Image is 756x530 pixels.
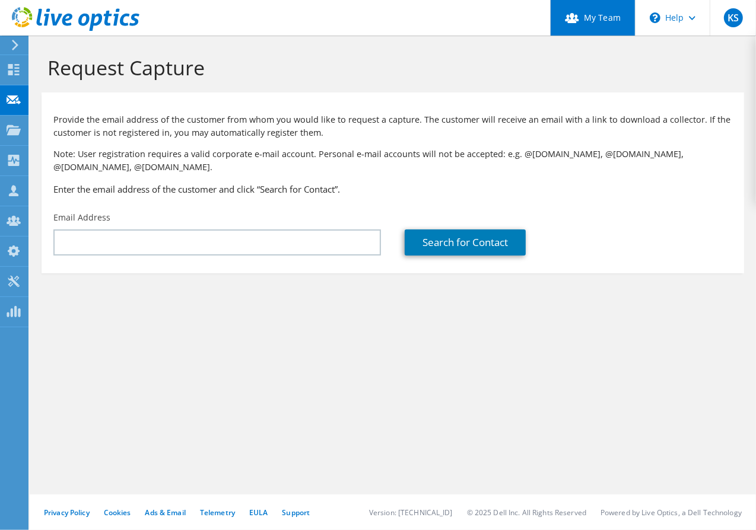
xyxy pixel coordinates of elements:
[724,8,743,27] span: KS
[104,507,131,518] a: Cookies
[467,507,586,518] li: © 2025 Dell Inc. All Rights Reserved
[249,507,268,518] a: EULA
[53,113,732,139] p: Provide the email address of the customer from whom you would like to request a capture. The cust...
[282,507,310,518] a: Support
[650,12,660,23] svg: \n
[601,507,742,518] li: Powered by Live Optics, a Dell Technology
[405,229,526,256] a: Search for Contact
[47,55,732,80] h1: Request Capture
[200,507,235,518] a: Telemetry
[369,507,453,518] li: Version: [TECHNICAL_ID]
[53,148,732,174] p: Note: User registration requires a valid corporate e-mail account. Personal e-mail accounts will ...
[53,212,110,224] label: Email Address
[53,183,732,196] h3: Enter the email address of the customer and click “Search for Contact”.
[44,507,90,518] a: Privacy Policy
[145,507,186,518] a: Ads & Email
